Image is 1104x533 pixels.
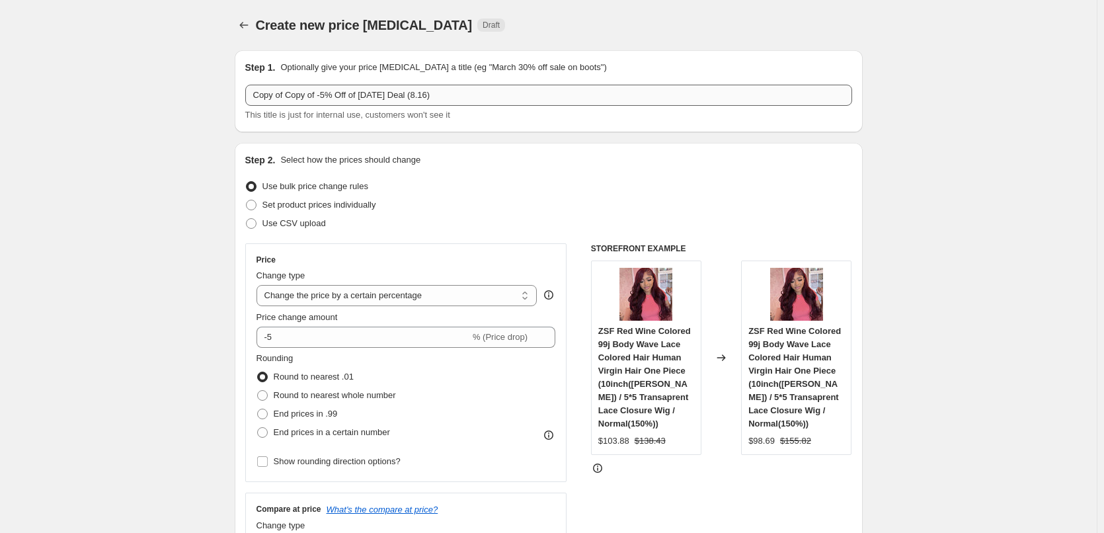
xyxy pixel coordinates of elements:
[256,520,305,530] span: Change type
[542,288,555,302] div: help
[327,505,438,514] button: What's the compare at price?
[256,353,294,363] span: Rounding
[262,218,326,228] span: Use CSV upload
[256,255,276,265] h3: Price
[780,436,811,446] span: $155.82
[280,153,420,167] p: Select how the prices should change
[245,110,450,120] span: This title is just for internal use, customers won't see it
[635,436,666,446] span: $138.43
[274,456,401,466] span: Show rounding direction options?
[274,390,396,400] span: Round to nearest whole number
[256,327,470,348] input: -15
[245,85,852,106] input: 30% off holiday sale
[748,436,775,446] span: $98.69
[256,312,338,322] span: Price change amount
[245,61,276,74] h2: Step 1.
[256,504,321,514] h3: Compare at price
[262,181,368,191] span: Use bulk price change rules
[280,61,606,74] p: Optionally give your price [MEDICAL_DATA] a title (eg "March 30% off sale on boots")
[274,372,354,382] span: Round to nearest .01
[274,427,390,437] span: End prices in a certain number
[748,326,841,429] span: ZSF Red Wine Colored 99j Body Wave Lace Colored Hair Human Virgin Hair One Piece (10inch([PERSON_...
[245,153,276,167] h2: Step 2.
[473,332,528,342] span: % (Price drop)
[274,409,338,419] span: End prices in .99
[591,243,852,254] h6: STOREFRONT EXAMPLE
[598,326,691,429] span: ZSF Red Wine Colored 99j Body Wave Lace Colored Hair Human Virgin Hair One Piece (10inch([PERSON_...
[262,200,376,210] span: Set product prices individually
[619,268,672,321] img: BG_80x.jpg
[256,18,473,32] span: Create new price [MEDICAL_DATA]
[598,436,629,446] span: $103.88
[235,16,253,34] button: Price change jobs
[256,270,305,280] span: Change type
[770,268,823,321] img: BG_80x.jpg
[483,20,500,30] span: Draft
